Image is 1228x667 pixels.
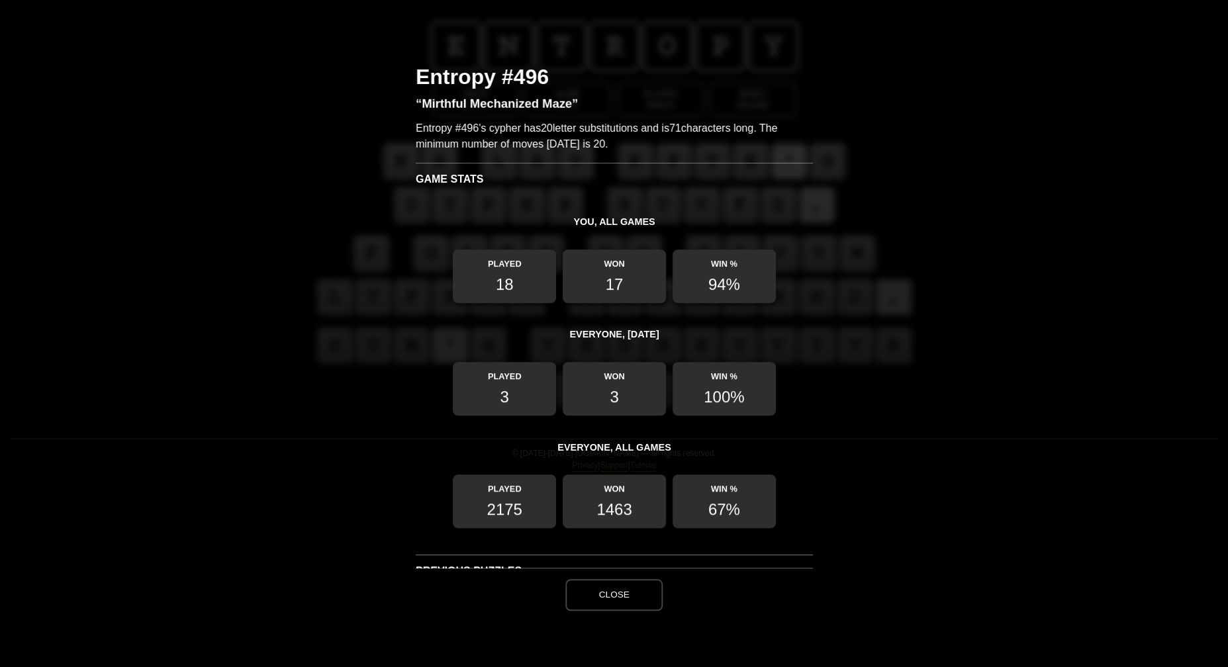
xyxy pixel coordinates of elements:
span: 67% [672,494,775,529]
button: Close [565,579,662,611]
h5: Won [562,475,665,494]
h5: Played [453,362,556,381]
h5: Played [453,249,556,269]
p: Entropy #496's cypher has letter substitutions and is characters long. The minimum number of move... [416,120,813,163]
h4: You, all games [416,206,813,234]
h3: Game Stats [416,163,813,195]
h3: “Mirthful Mechanized Maze” [416,98,813,120]
span: 18 [453,269,556,303]
h5: Win % [672,475,775,494]
h5: Won [562,362,665,381]
h4: Everyone, all games [416,431,813,459]
h5: Win % [672,249,775,269]
span: 1463 [562,494,665,529]
span: 20 [540,122,552,134]
h2: Entropy #496 [416,66,813,98]
span: 94% [672,269,775,303]
h5: Win % [672,362,775,381]
span: 100% [672,381,775,416]
h5: Won [562,249,665,269]
span: 2175 [453,494,556,529]
span: 17 [562,269,665,303]
span: 3 [562,381,665,416]
span: 71 [669,122,681,134]
h4: Everyone, [DATE] [416,319,813,347]
h3: Previous Puzzles [416,555,813,588]
h5: Played [453,475,556,494]
span: 3 [453,381,556,416]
